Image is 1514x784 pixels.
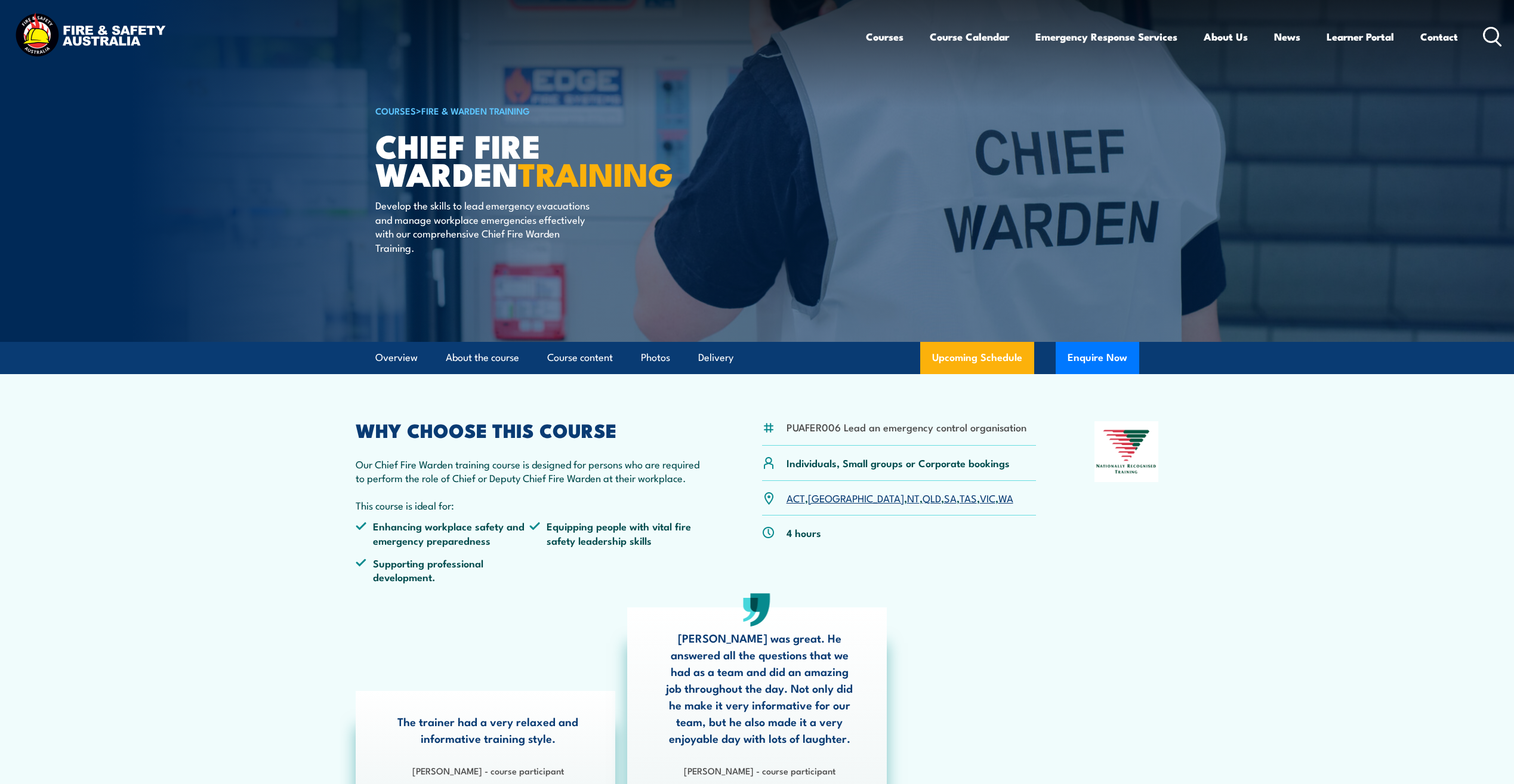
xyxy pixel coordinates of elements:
a: Course content [547,342,613,374]
p: 4 hours [787,526,821,539]
a: News [1274,21,1300,53]
a: NT [907,490,920,505]
a: SA [944,490,957,505]
li: Supporting professional development. [356,556,530,584]
a: Delivery [698,342,733,374]
h1: Chief Fire Warden [375,131,670,187]
li: Equipping people with vital fire safety leadership skills [529,519,704,547]
p: [PERSON_NAME] was great. He answered all the questions that we had as a team and did an amazing j... [662,629,857,746]
a: About the course [446,342,519,374]
strong: [PERSON_NAME] - course participant [412,764,564,777]
button: Enquire Now [1056,342,1139,374]
a: TAS [960,490,977,505]
p: This course is ideal for: [356,498,704,512]
a: Contact [1420,21,1458,53]
h2: WHY CHOOSE THIS COURSE [356,421,704,438]
strong: TRAINING [518,148,673,197]
a: VIC [980,490,995,505]
a: Learner Portal [1327,21,1394,53]
li: PUAFER006 Lead an emergency control organisation [787,420,1026,434]
p: Develop the skills to lead emergency evacuations and manage workplace emergencies effectively wit... [375,198,593,254]
a: ACT [787,490,805,505]
a: [GEOGRAPHIC_DATA] [808,490,904,505]
p: The trainer had a very relaxed and informative training style. [391,713,585,746]
a: WA [998,490,1013,505]
a: Photos [641,342,670,374]
a: About Us [1204,21,1248,53]
a: Courses [866,21,904,53]
a: Emergency Response Services [1035,21,1177,53]
a: Overview [375,342,418,374]
a: COURSES [375,104,416,117]
p: , , , , , , , [787,491,1013,505]
h6: > [375,103,670,118]
p: Individuals, Small groups or Corporate bookings [787,456,1010,470]
strong: [PERSON_NAME] - course participant [684,764,835,777]
img: Nationally Recognised Training logo. [1094,421,1159,482]
a: Fire & Warden Training [421,104,530,117]
a: QLD [923,490,941,505]
p: Our Chief Fire Warden training course is designed for persons who are required to perform the rol... [356,457,704,485]
a: Upcoming Schedule [920,342,1034,374]
a: Course Calendar [930,21,1009,53]
li: Enhancing workplace safety and emergency preparedness [356,519,530,547]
